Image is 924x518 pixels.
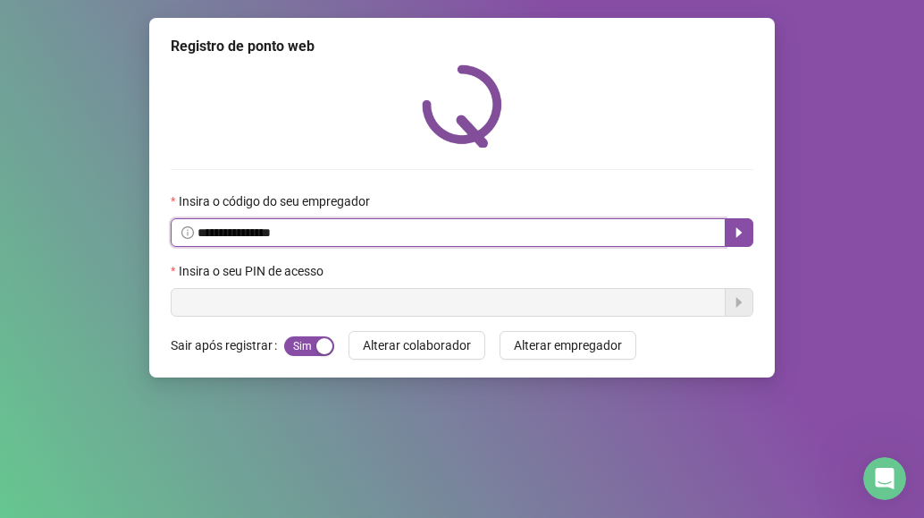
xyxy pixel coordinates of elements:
button: Alterar empregador [500,331,636,360]
span: Alterar empregador [514,335,622,355]
label: Insira o código do seu empregador [171,191,382,211]
label: Sair após registrar [171,331,284,360]
img: QRPoint [422,64,502,148]
span: caret-right [732,225,746,240]
button: Alterar colaborador [349,331,485,360]
span: info-circle [181,226,194,239]
label: Insira o seu PIN de acesso [171,261,335,281]
iframe: Intercom live chat [863,457,906,500]
div: Registro de ponto web [171,36,753,57]
span: Alterar colaborador [363,335,471,355]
